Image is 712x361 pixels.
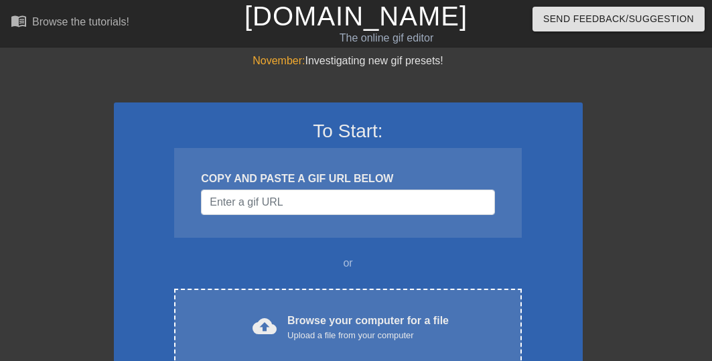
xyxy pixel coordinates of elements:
button: Send Feedback/Suggestion [532,7,705,31]
span: menu_book [11,13,27,29]
a: [DOMAIN_NAME] [244,1,468,31]
h3: To Start: [131,120,565,143]
div: The online gif editor [244,30,528,46]
div: COPY AND PASTE A GIF URL BELOW [201,171,494,187]
div: Investigating new gif presets! [114,53,583,69]
span: November: [253,55,305,66]
a: Browse the tutorials! [11,13,129,33]
div: Browse the tutorials! [32,16,129,27]
div: or [149,255,548,271]
span: cloud_upload [253,314,277,338]
span: Send Feedback/Suggestion [543,11,694,27]
input: Username [201,190,494,215]
div: Browse your computer for a file [287,313,449,342]
div: Upload a file from your computer [287,329,449,342]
